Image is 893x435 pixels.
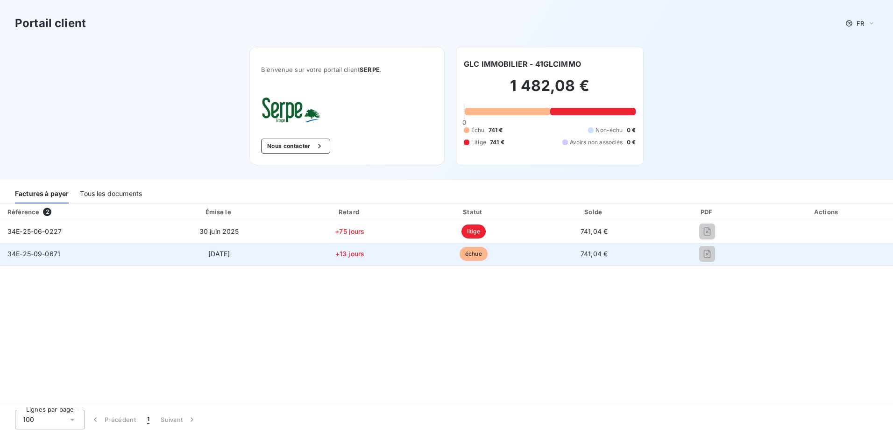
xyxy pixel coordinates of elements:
span: Avoirs non associés [570,138,623,147]
span: +13 jours [335,250,364,258]
img: Company logo [261,96,321,124]
span: Échu [471,126,485,134]
button: 1 [142,410,155,429]
span: +75 jours [335,227,364,235]
div: Factures à payer [15,184,69,203]
h3: Portail client [15,15,86,32]
button: Précédent [85,410,142,429]
div: Retard [289,207,411,217]
span: Litige [471,138,486,147]
div: Actions [763,207,891,217]
span: 0 € [627,138,636,147]
span: [DATE] [208,250,230,258]
span: 2 [43,208,51,216]
span: 100 [23,415,34,424]
span: 741 € [489,126,503,134]
span: échue [460,247,488,261]
h6: GLC IMMOBILIER - 41GLCIMMO [464,58,581,70]
span: 0 € [627,126,636,134]
button: Nous contacter [261,139,330,154]
span: FR [857,20,864,27]
span: 741,04 € [581,250,608,258]
div: Statut [414,207,533,217]
div: Émise le [153,207,285,217]
div: PDF [656,207,759,217]
button: Suivant [155,410,202,429]
span: 0 [462,119,466,126]
span: 741,04 € [581,227,608,235]
div: Solde [537,207,652,217]
span: Non-échu [595,126,623,134]
span: 1 [147,415,149,424]
div: Tous les documents [80,184,142,203]
div: Référence [7,208,39,216]
span: SERPE [360,66,380,73]
span: 34E-25-06-0227 [7,227,62,235]
span: 30 juin 2025 [199,227,239,235]
span: 741 € [490,138,504,147]
h2: 1 482,08 € [464,77,636,105]
span: litige [461,225,486,239]
span: Bienvenue sur votre portail client . [261,66,433,73]
span: 34E-25-09-0671 [7,250,60,258]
